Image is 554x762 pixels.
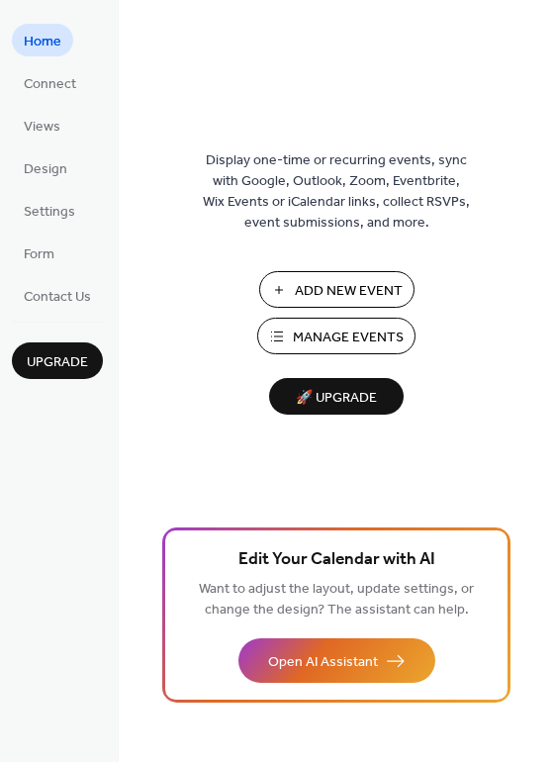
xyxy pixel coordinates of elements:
[268,652,378,673] span: Open AI Assistant
[203,150,470,234] span: Display one-time or recurring events, sync with Google, Outlook, Zoom, Eventbrite, Wix Events or ...
[12,342,103,379] button: Upgrade
[24,117,60,138] span: Views
[293,328,404,348] span: Manage Events
[238,638,435,683] button: Open AI Assistant
[24,32,61,52] span: Home
[269,378,404,415] button: 🚀 Upgrade
[12,151,79,184] a: Design
[24,74,76,95] span: Connect
[295,281,403,302] span: Add New Event
[24,244,54,265] span: Form
[27,352,88,373] span: Upgrade
[12,194,87,227] a: Settings
[24,287,91,308] span: Contact Us
[12,24,73,56] a: Home
[12,279,103,312] a: Contact Us
[12,109,72,142] a: Views
[24,159,67,180] span: Design
[257,318,415,354] button: Manage Events
[259,271,415,308] button: Add New Event
[12,237,66,269] a: Form
[24,202,75,223] span: Settings
[281,385,392,412] span: 🚀 Upgrade
[199,576,474,623] span: Want to adjust the layout, update settings, or change the design? The assistant can help.
[12,66,88,99] a: Connect
[238,546,435,574] span: Edit Your Calendar with AI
